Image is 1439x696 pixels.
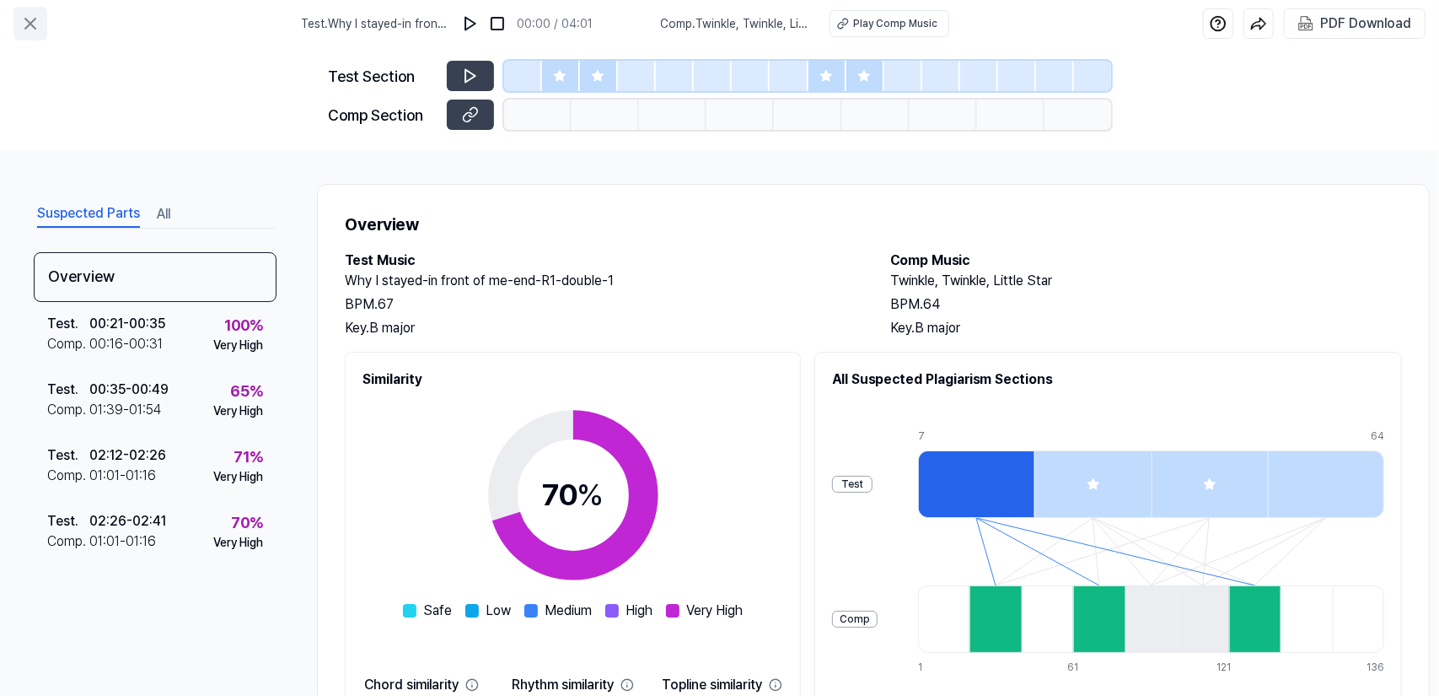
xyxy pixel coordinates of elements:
div: Key. B major [890,318,1402,338]
div: 02:26 - 02:41 [89,511,166,531]
div: Test . [47,380,89,400]
h2: Twinkle, Twinkle, Little Star [890,271,1402,291]
h2: Comp Music [890,251,1402,271]
img: help [1210,15,1227,32]
h1: Overview [345,212,1402,237]
div: 01:39 - 01:54 [89,400,162,420]
h2: All Suspected Plagiarism Sections [832,370,1384,390]
div: Rhythm similarity [512,675,614,695]
button: Play Comp Music [830,10,949,37]
div: Comp . [47,466,89,486]
div: 02:12 - 02:26 [89,445,166,466]
div: Very High [213,468,263,486]
div: 01:01 - 01:16 [89,531,156,552]
span: Medium [545,601,592,621]
div: 71 % [234,445,263,468]
h2: Why I stayed-in front of me-end-R1-double-1 [345,271,856,291]
div: BPM. 67 [345,294,856,315]
div: Very High [213,337,263,354]
div: Comp . [47,334,89,354]
div: Overview [34,252,277,302]
img: share [1250,15,1267,32]
div: 70 % [231,511,263,534]
div: 70 [542,472,604,518]
div: Very High [213,402,263,420]
div: 65 % [230,380,263,402]
span: Test . Why I stayed-in front of me-end-R1-double-1 [302,15,450,33]
img: PDF Download [1298,16,1313,31]
div: PDF Download [1320,13,1411,35]
div: 100 % [224,314,263,337]
button: Suspected Parts [37,201,140,228]
div: 1 [918,660,969,675]
div: Test . [47,445,89,466]
span: High [626,601,652,621]
span: Very High [686,601,743,621]
div: 136 [1367,660,1384,675]
div: 01:01 - 01:16 [89,466,156,486]
div: Topline similarity [662,675,762,695]
span: Safe [423,601,452,621]
div: 64 [1371,429,1384,444]
div: Comp . [47,531,89,552]
div: 00:16 - 00:31 [89,334,163,354]
div: Comp [832,611,878,628]
div: Comp . [47,400,89,420]
img: play [462,15,479,32]
span: % [577,477,604,513]
div: Test Section [329,65,437,88]
h2: Similarity [362,370,783,390]
div: Test . [47,511,89,531]
div: 61 [1067,660,1119,675]
button: All [157,201,170,228]
div: 7 [918,429,1034,444]
div: Test [832,476,873,493]
div: Chord similarity [364,675,459,695]
div: Comp Section [329,104,437,127]
div: Play Comp Music [854,16,938,31]
div: 00:35 - 00:49 [89,380,169,400]
div: Test . [47,314,89,334]
div: 00:00 / 04:01 [518,15,593,33]
div: Very High [213,534,263,552]
div: Key. B major [345,318,856,338]
span: Comp . Twinkle, Twinkle, Little Star [661,15,809,33]
img: stop [489,15,506,32]
div: BPM. 64 [890,294,1402,315]
button: PDF Download [1295,9,1415,38]
div: 121 [1217,660,1269,675]
span: Low [486,601,511,621]
h2: Test Music [345,251,856,271]
div: 00:21 - 00:35 [89,314,165,334]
